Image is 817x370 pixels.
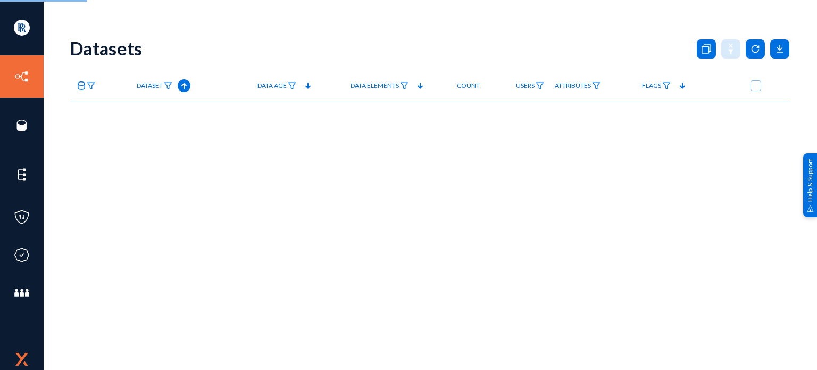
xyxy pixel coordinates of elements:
[400,82,408,89] img: icon-filter.svg
[457,82,480,89] span: Count
[549,77,606,95] a: Attributes
[511,77,549,95] a: Users
[555,82,591,89] span: Attributes
[14,247,30,263] img: icon-compliance.svg
[536,82,544,89] img: icon-filter.svg
[164,82,172,89] img: icon-filter.svg
[14,69,30,85] img: icon-inventory.svg
[637,77,676,95] a: Flags
[87,82,95,89] img: icon-filter.svg
[257,82,287,89] span: Data Age
[14,167,30,183] img: icon-elements.svg
[662,82,671,89] img: icon-filter.svg
[288,82,296,89] img: icon-filter.svg
[351,82,399,89] span: Data Elements
[137,82,163,89] span: Dataset
[803,153,817,217] div: Help & Support
[592,82,601,89] img: icon-filter.svg
[14,285,30,301] img: icon-members.svg
[345,77,414,95] a: Data Elements
[14,209,30,225] img: icon-policies.svg
[642,82,661,89] span: Flags
[807,205,814,212] img: help_support.svg
[252,77,302,95] a: Data Age
[14,118,30,134] img: icon-sources.svg
[131,77,178,95] a: Dataset
[14,20,30,36] img: ACg8ocIYTKoRdXkEwFzTB5MD8V-_dbWh6aohPNDc60sa0202AD9Ucmo=s96-c
[516,82,535,89] span: Users
[70,37,143,59] div: Datasets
